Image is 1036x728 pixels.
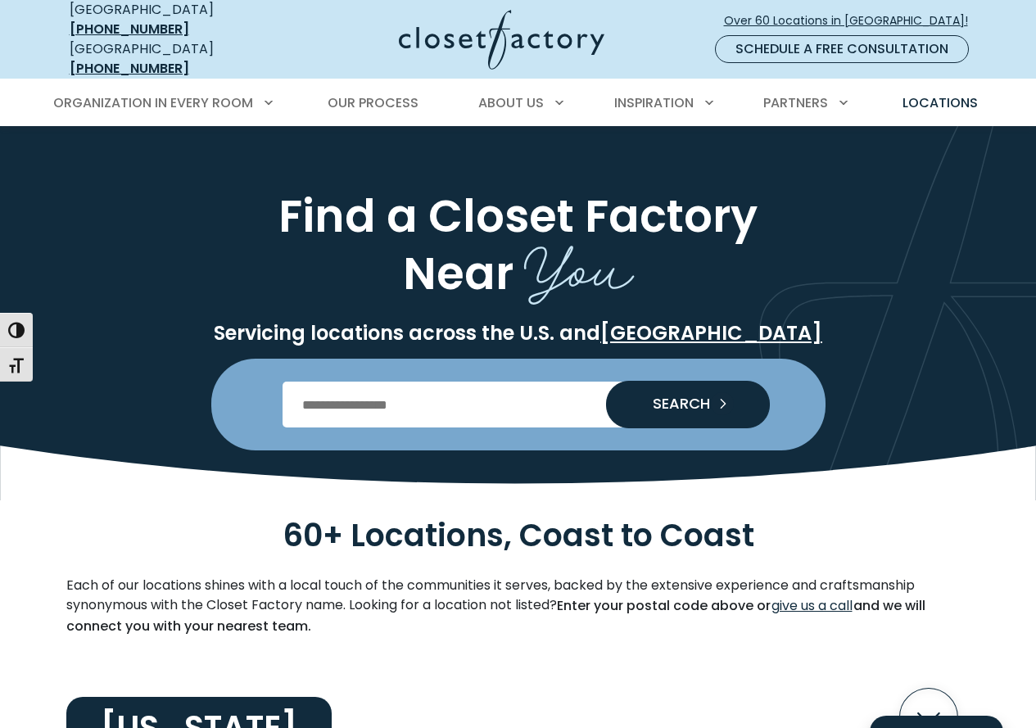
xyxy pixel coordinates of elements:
[70,20,189,38] a: [PHONE_NUMBER]
[640,396,710,411] span: SEARCH
[66,321,970,346] p: Servicing locations across the U.S. and
[399,10,604,70] img: Closet Factory Logo
[283,513,754,557] span: 60+ Locations, Coast to Coast
[771,595,853,617] a: give us a call
[278,185,758,247] span: Find a Closet Factory
[283,382,753,427] input: Enter Postal Code
[478,93,544,112] span: About Us
[903,93,978,112] span: Locations
[600,319,822,346] a: [GEOGRAPHIC_DATA]
[70,59,189,78] a: [PHONE_NUMBER]
[70,39,270,79] div: [GEOGRAPHIC_DATA]
[614,93,694,112] span: Inspiration
[403,242,513,305] span: Near
[723,7,982,35] a: Over 60 Locations in [GEOGRAPHIC_DATA]!
[715,35,969,63] a: Schedule a Free Consultation
[328,93,418,112] span: Our Process
[606,381,770,428] button: Search our Nationwide Locations
[66,576,970,636] p: Each of our locations shines with a local touch of the communities it serves, backed by the exten...
[53,93,253,112] span: Organization in Every Room
[763,93,828,112] span: Partners
[524,217,634,310] span: You
[42,80,995,126] nav: Primary Menu
[724,12,981,29] span: Over 60 Locations in [GEOGRAPHIC_DATA]!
